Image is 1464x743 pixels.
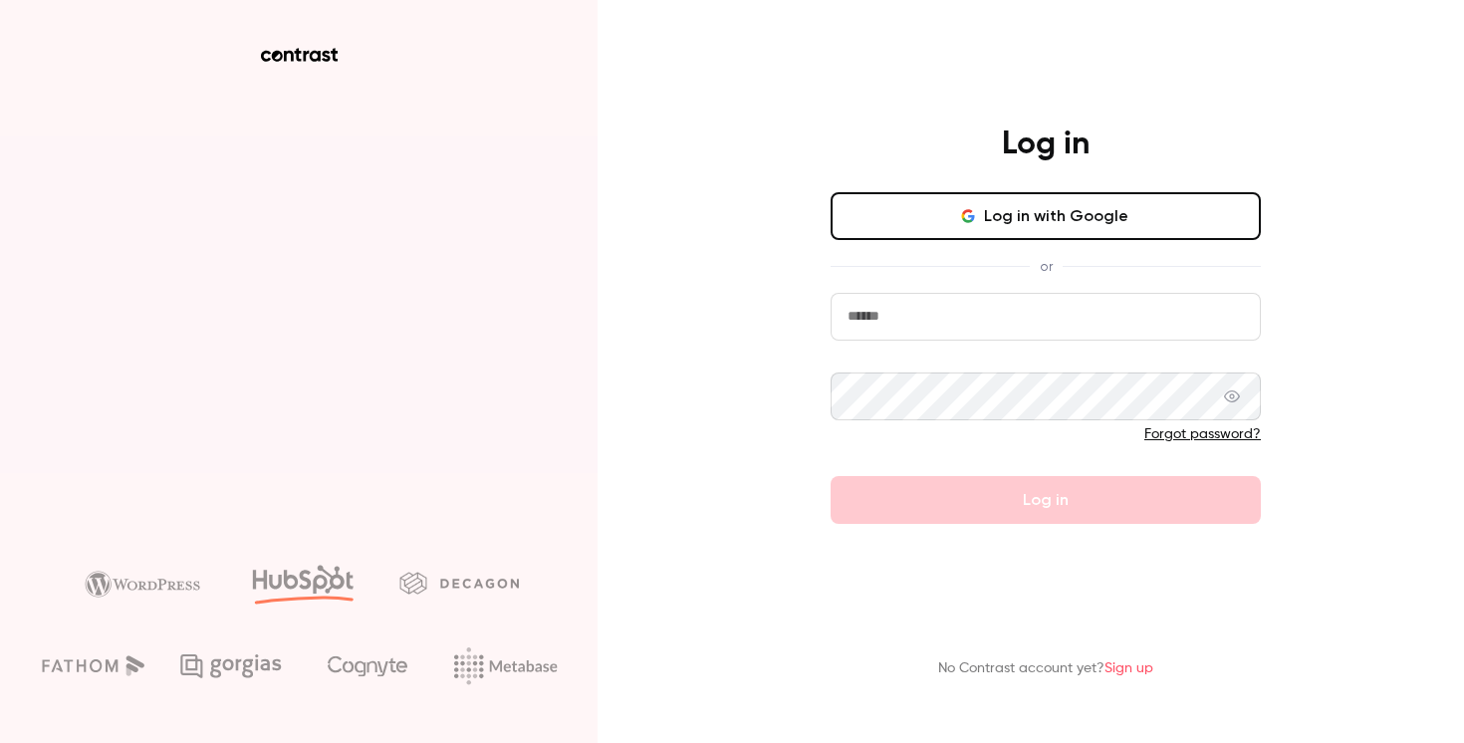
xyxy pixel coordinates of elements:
span: or [1030,256,1063,277]
h4: Log in [1002,124,1090,164]
button: Log in with Google [831,192,1261,240]
a: Forgot password? [1144,427,1261,441]
a: Sign up [1104,661,1153,675]
img: decagon [399,572,519,594]
p: No Contrast account yet? [938,658,1153,679]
